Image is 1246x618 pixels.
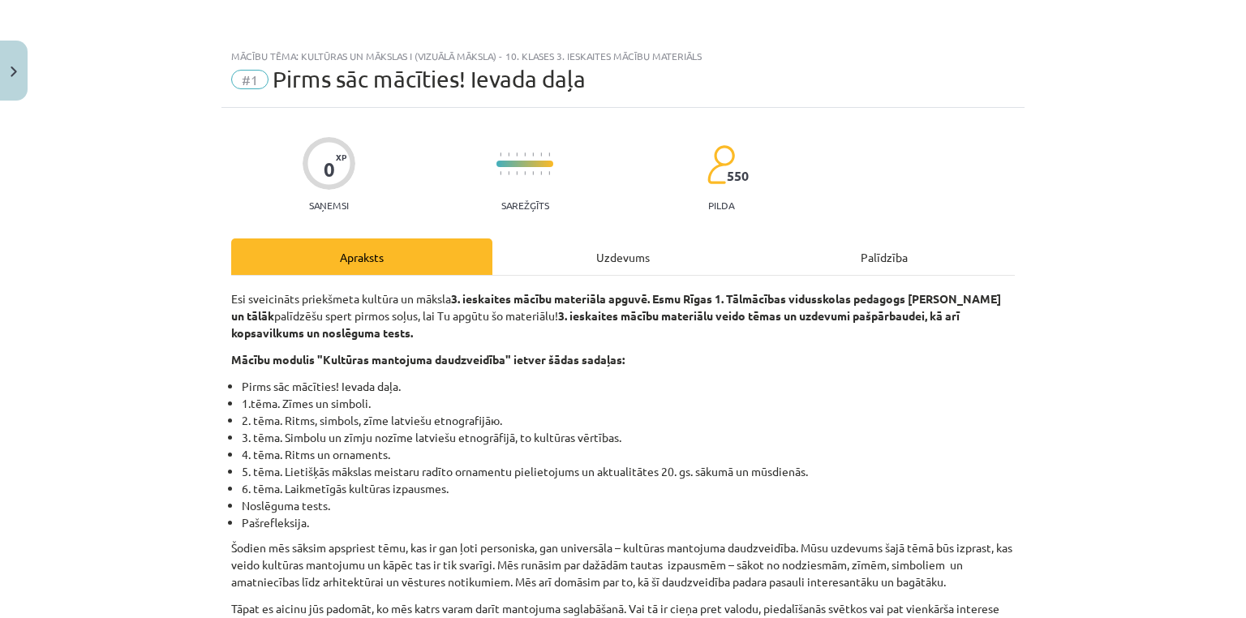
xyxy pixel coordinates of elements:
img: icon-short-line-57e1e144782c952c97e751825c79c345078a6d821885a25fce030b3d8c18986b.svg [500,171,501,175]
span: 550 [727,169,749,183]
b: 3. ieskaites mācību materiālu veido tēmas un uzdevumi pašpārbaudei, kā arī kopsavilkums un noslēg... [231,308,960,340]
li: 1.tēma. Zīmes un simboli. [242,395,1015,412]
span: #1 [231,70,269,89]
div: 0 [324,158,335,181]
img: icon-short-line-57e1e144782c952c97e751825c79c345078a6d821885a25fce030b3d8c18986b.svg [516,152,518,157]
img: icon-short-line-57e1e144782c952c97e751825c79c345078a6d821885a25fce030b3d8c18986b.svg [548,171,550,175]
img: icon-short-line-57e1e144782c952c97e751825c79c345078a6d821885a25fce030b3d8c18986b.svg [540,171,542,175]
p: pilda [708,200,734,211]
strong: Mācību modulis "Kultūras mantojuma daudzveidība" ietver šādas sadaļas: [231,352,625,367]
img: icon-short-line-57e1e144782c952c97e751825c79c345078a6d821885a25fce030b3d8c18986b.svg [516,171,518,175]
div: Palīdzība [754,238,1015,275]
li: 3. tēma. Simbolu un zīmju nozīme latviešu etnogrāfijā, to kultūras vērtības. [242,429,1015,446]
img: icon-short-line-57e1e144782c952c97e751825c79c345078a6d821885a25fce030b3d8c18986b.svg [540,152,542,157]
img: icon-short-line-57e1e144782c952c97e751825c79c345078a6d821885a25fce030b3d8c18986b.svg [548,152,550,157]
p: Šodien mēs sāksim apspriest tēmu, kas ir gan ļoti personiska, gan universāla – kultūras mantojuma... [231,539,1015,590]
p: Esi sveicināts priekšmeta kultūra un māksla palīdzēšu spert pirmos soļus, lai Tu apgūtu šo materi... [231,290,1015,341]
img: icon-close-lesson-0947bae3869378f0d4975bcd49f059093ad1ed9edebbc8119c70593378902aed.svg [11,67,17,77]
div: Apraksts [231,238,492,275]
img: students-c634bb4e5e11cddfef0936a35e636f08e4e9abd3cc4e673bd6f9a4125e45ecb1.svg [707,144,735,185]
li: Noslēguma tests. [242,497,1015,514]
li: Pirms sāc mācīties! Ievada daļa. [242,378,1015,395]
li: 2. tēma. Ritms, simbols, zīme latviešu etnografijāю. [242,412,1015,429]
img: icon-short-line-57e1e144782c952c97e751825c79c345078a6d821885a25fce030b3d8c18986b.svg [524,152,526,157]
li: 5. tēma. Lietišķās mākslas meistaru radīto ornamentu pielietojums un aktualitātes 20. gs. sākumā ... [242,463,1015,480]
img: icon-short-line-57e1e144782c952c97e751825c79c345078a6d821885a25fce030b3d8c18986b.svg [532,152,534,157]
b: 3. ieskaites mācību materiāla apguvē. Esmu Rīgas 1. Tālmācības vidusskolas pedagogs [PERSON_NAME]... [231,291,1001,323]
img: icon-short-line-57e1e144782c952c97e751825c79c345078a6d821885a25fce030b3d8c18986b.svg [500,152,501,157]
li: Pašrefleksija. [242,514,1015,531]
p: Sarežģīts [501,200,549,211]
span: Pirms sāc mācīties! Ievada daļa [273,66,586,92]
li: 4. tēma. Ritms un ornaments. [242,446,1015,463]
img: icon-short-line-57e1e144782c952c97e751825c79c345078a6d821885a25fce030b3d8c18986b.svg [524,171,526,175]
span: XP [336,152,346,161]
div: Mācību tēma: Kultūras un mākslas i (vizuālā māksla) - 10. klases 3. ieskaites mācību materiāls [231,50,1015,62]
li: 6. tēma. Laikmetīgās kultūras izpausmes. [242,480,1015,497]
p: Saņemsi [303,200,355,211]
div: Uzdevums [492,238,754,275]
img: icon-short-line-57e1e144782c952c97e751825c79c345078a6d821885a25fce030b3d8c18986b.svg [532,171,534,175]
img: icon-short-line-57e1e144782c952c97e751825c79c345078a6d821885a25fce030b3d8c18986b.svg [508,171,509,175]
img: icon-short-line-57e1e144782c952c97e751825c79c345078a6d821885a25fce030b3d8c18986b.svg [508,152,509,157]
